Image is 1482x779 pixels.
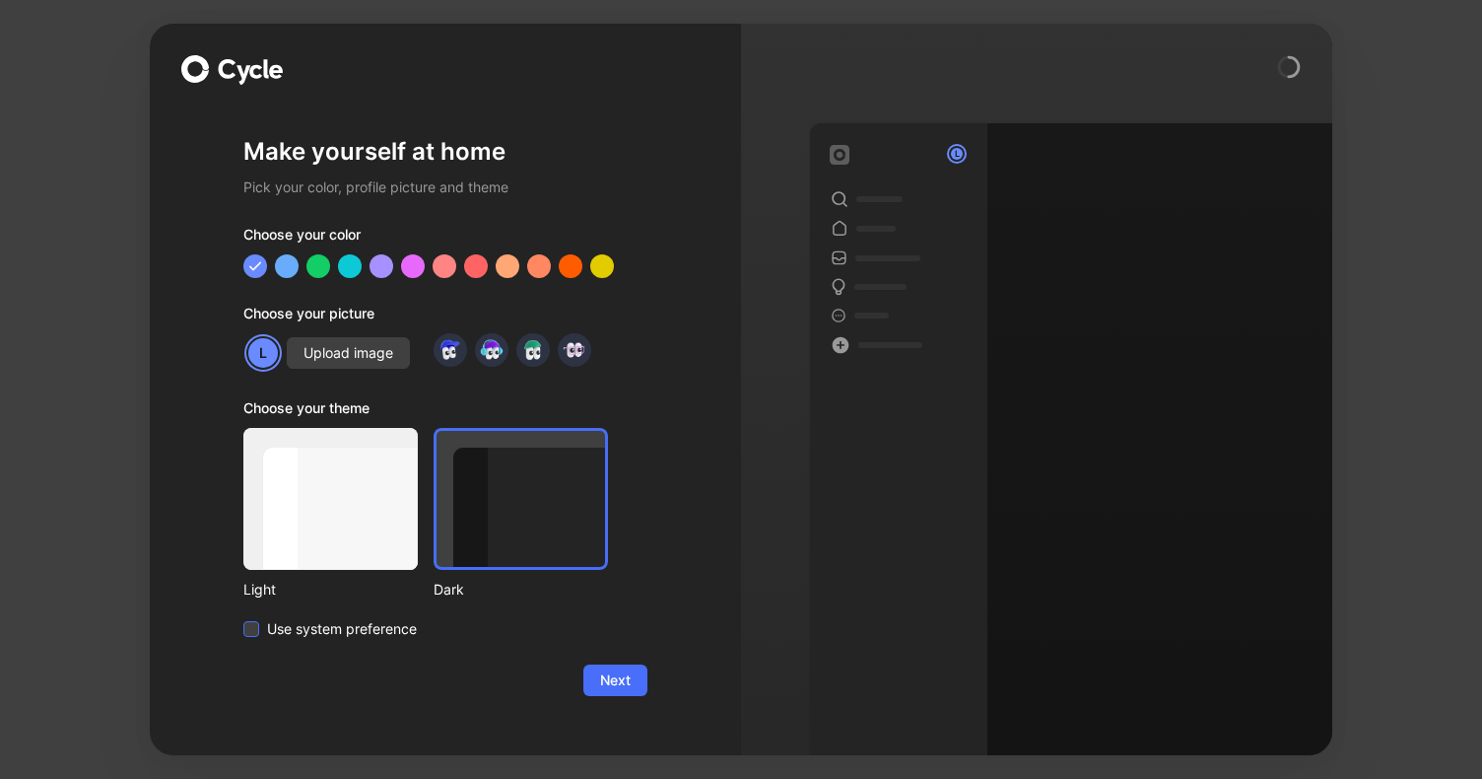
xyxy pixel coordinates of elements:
h1: Make yourself at home [243,136,647,168]
div: Light [243,578,418,602]
img: avatar [519,336,546,363]
span: Next [600,669,631,692]
img: workspace-default-logo-wX5zAyuM.png [830,145,849,165]
button: Next [583,665,647,696]
div: Choose your theme [243,396,608,428]
img: avatar [561,336,587,363]
button: Upload image [287,337,410,369]
span: Upload image [303,341,393,365]
img: avatar [478,336,505,363]
div: Choose your color [243,223,647,254]
div: Choose your picture [243,302,647,333]
div: L [949,146,965,162]
span: Use system preference [267,617,417,641]
div: L [246,336,280,370]
img: avatar [437,336,463,363]
div: Dark [434,578,608,602]
h2: Pick your color, profile picture and theme [243,176,647,199]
